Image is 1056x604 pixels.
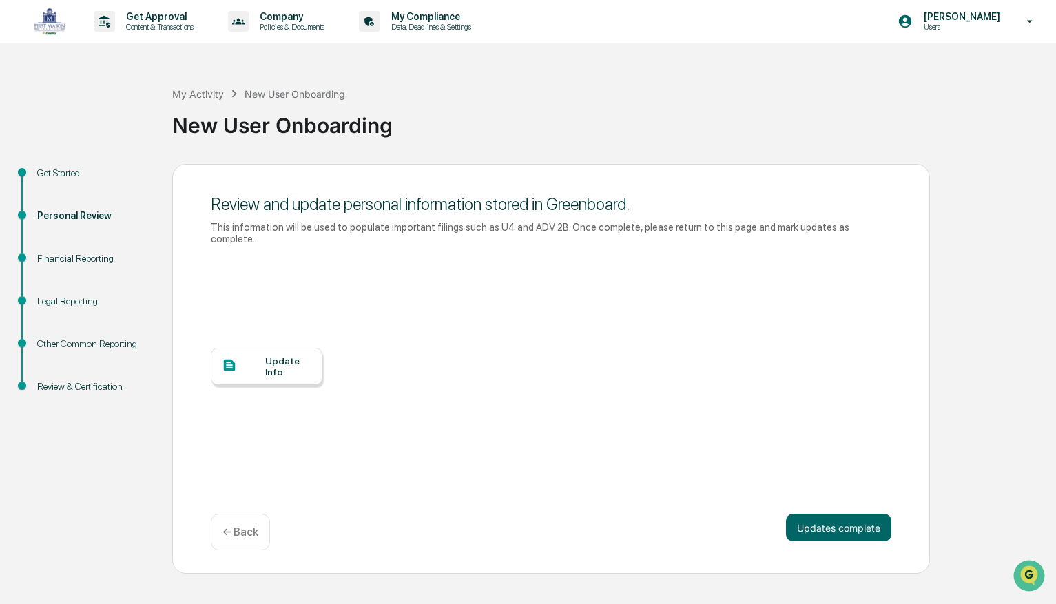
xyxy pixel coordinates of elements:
[222,525,258,539] p: ← Back
[8,194,92,219] a: 🔎Data Lookup
[172,88,224,100] div: My Activity
[137,233,167,244] span: Pylon
[115,11,200,22] p: Get Approval
[14,175,25,186] div: 🖐️
[37,209,150,223] div: Personal Review
[28,174,89,187] span: Preclearance
[97,233,167,244] a: Powered byPylon
[211,221,891,244] div: This information will be used to populate important filings such as U4 and ADV 2B. Once complete,...
[37,166,150,180] div: Get Started
[1012,559,1049,596] iframe: Open customer support
[249,22,331,32] p: Policies & Documents
[14,29,251,51] p: How can we help?
[47,105,226,119] div: Start new chat
[115,22,200,32] p: Content & Transactions
[14,105,39,130] img: 1746055101610-c473b297-6a78-478c-a979-82029cc54cd1
[8,168,94,193] a: 🖐️Preclearance
[114,174,171,187] span: Attestations
[37,294,150,309] div: Legal Reporting
[33,7,66,36] img: logo
[249,11,331,22] p: Company
[37,379,150,394] div: Review & Certification
[265,355,311,377] div: Update Info
[172,102,1049,138] div: New User Onboarding
[14,201,25,212] div: 🔎
[913,11,1007,22] p: [PERSON_NAME]
[380,22,478,32] p: Data, Deadlines & Settings
[28,200,87,214] span: Data Lookup
[37,337,150,351] div: Other Common Reporting
[913,22,1007,32] p: Users
[94,168,176,193] a: 🗄️Attestations
[211,194,891,214] div: Review and update personal information stored in Greenboard.
[786,514,891,541] button: Updates complete
[47,119,174,130] div: We're available if you need us!
[380,11,478,22] p: My Compliance
[234,110,251,126] button: Start new chat
[37,251,150,266] div: Financial Reporting
[100,175,111,186] div: 🗄️
[245,88,345,100] div: New User Onboarding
